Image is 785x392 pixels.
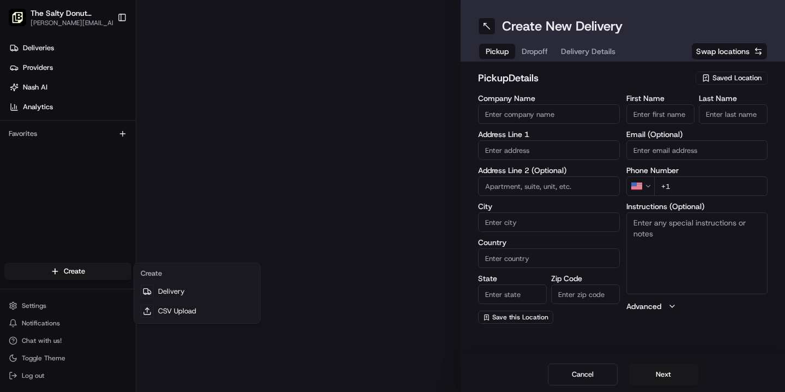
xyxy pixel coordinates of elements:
a: CSV Upload [136,301,258,321]
label: City [478,203,620,210]
span: Knowledge Base [22,158,83,169]
span: Notifications [22,319,60,328]
span: Swap locations [696,46,750,57]
label: Country [478,239,620,246]
button: Start new chat [185,108,198,121]
p: Welcome 👋 [11,44,198,61]
label: Last Name [699,94,768,102]
a: 📗Knowledge Base [7,154,88,174]
label: Address Line 1 [478,130,620,138]
img: Nash [11,11,33,33]
input: Enter zip code [551,284,620,304]
label: Email (Optional) [626,130,768,138]
h1: Create New Delivery [502,17,623,35]
span: Settings [22,301,46,310]
input: Enter state [478,284,547,304]
label: Phone Number [626,167,768,174]
a: Powered byPylon [77,185,132,193]
label: Instructions (Optional) [626,203,768,210]
span: Providers [23,63,53,73]
div: Create [136,265,258,282]
label: Advanced [626,301,661,312]
span: API Documentation [103,158,175,169]
span: Dropoff [522,46,548,57]
input: Enter phone number [654,176,768,196]
label: Zip Code [551,275,620,282]
img: 1736555255976-a54dd68f-1ca7-489b-9aae-adbdc363a1c4 [11,104,31,124]
span: Analytics [23,102,53,112]
label: State [478,275,547,282]
span: Delivery Details [561,46,615,57]
input: Enter city [478,212,620,232]
div: 💻 [92,159,101,168]
a: Delivery [136,282,258,301]
span: [PERSON_NAME][EMAIL_ADDRESS][DOMAIN_NAME] [31,19,123,27]
span: Toggle Theme [22,354,65,363]
input: Enter company name [478,104,620,124]
button: Cancel [548,364,618,385]
button: Next [629,364,698,385]
img: The Salty Donut (South Miami) [9,9,26,26]
label: First Name [626,94,695,102]
input: Apartment, suite, unit, etc. [478,176,620,196]
input: Enter country [478,248,620,268]
span: The Salty Donut ([GEOGRAPHIC_DATA]) [31,8,111,19]
input: Enter address [478,140,620,160]
input: Enter last name [699,104,768,124]
span: Deliveries [23,43,54,53]
input: Clear [28,70,180,82]
span: Save this Location [492,313,548,322]
div: 📗 [11,159,20,168]
input: Enter first name [626,104,695,124]
span: Saved Location [712,73,762,83]
span: Create [64,266,85,276]
h2: pickup Details [478,70,689,86]
span: Chat with us! [22,336,62,345]
div: Start new chat [37,104,179,115]
div: We're available if you need us! [37,115,138,124]
span: Nash AI [23,82,47,92]
a: 💻API Documentation [88,154,179,174]
div: Favorites [4,125,131,142]
span: Pickup [486,46,509,57]
span: Pylon [108,185,132,193]
label: Company Name [478,94,620,102]
span: Log out [22,371,44,380]
input: Enter email address [626,140,768,160]
label: Address Line 2 (Optional) [478,167,620,174]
